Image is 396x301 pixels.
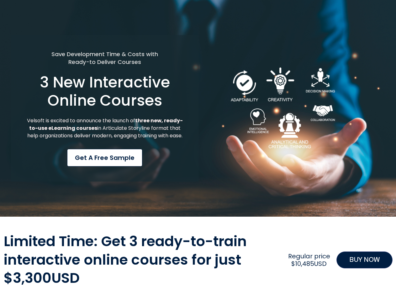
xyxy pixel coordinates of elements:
a: BUY NOW [336,251,393,268]
span: BUY NOW [349,255,380,265]
h2: Limited Time: Get 3 ready-to-train interactive online courses for just $3,300USD [4,232,282,288]
a: Get a Free Sample [67,149,142,166]
h5: Save Development Time & Costs with Ready-to Deliver Courses [26,50,184,66]
p: Velsoft is excited to announce the launch of in Articulate Storyline format that help organizatio... [26,117,184,140]
strong: three new, ready-to-use eLearning courses [29,117,183,132]
h2: Regular price $10,485USD [285,252,333,267]
span: Get a Free Sample [75,153,135,162]
h1: 3 New Interactive Online Courses [26,73,184,109]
